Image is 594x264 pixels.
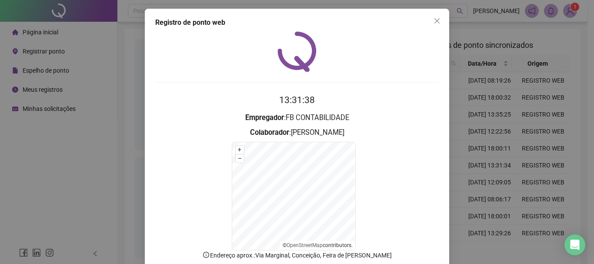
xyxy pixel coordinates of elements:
span: info-circle [202,251,210,259]
li: © contributors. [283,242,353,248]
time: 13:31:38 [279,95,315,105]
button: + [236,146,244,154]
strong: Empregador [245,114,284,122]
div: Registro de ponto web [155,17,439,28]
strong: Colaborador [250,128,289,137]
a: OpenStreetMap [287,242,323,248]
h3: : [PERSON_NAME] [155,127,439,138]
p: Endereço aprox. : Via Marginal, Conceição, Feira de [PERSON_NAME] [155,251,439,260]
button: – [236,154,244,163]
div: Open Intercom Messenger [564,234,585,255]
h3: : FB CONTABILIDADE [155,112,439,124]
img: QRPoint [277,31,317,72]
button: Close [430,14,444,28]
span: close [434,17,440,24]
